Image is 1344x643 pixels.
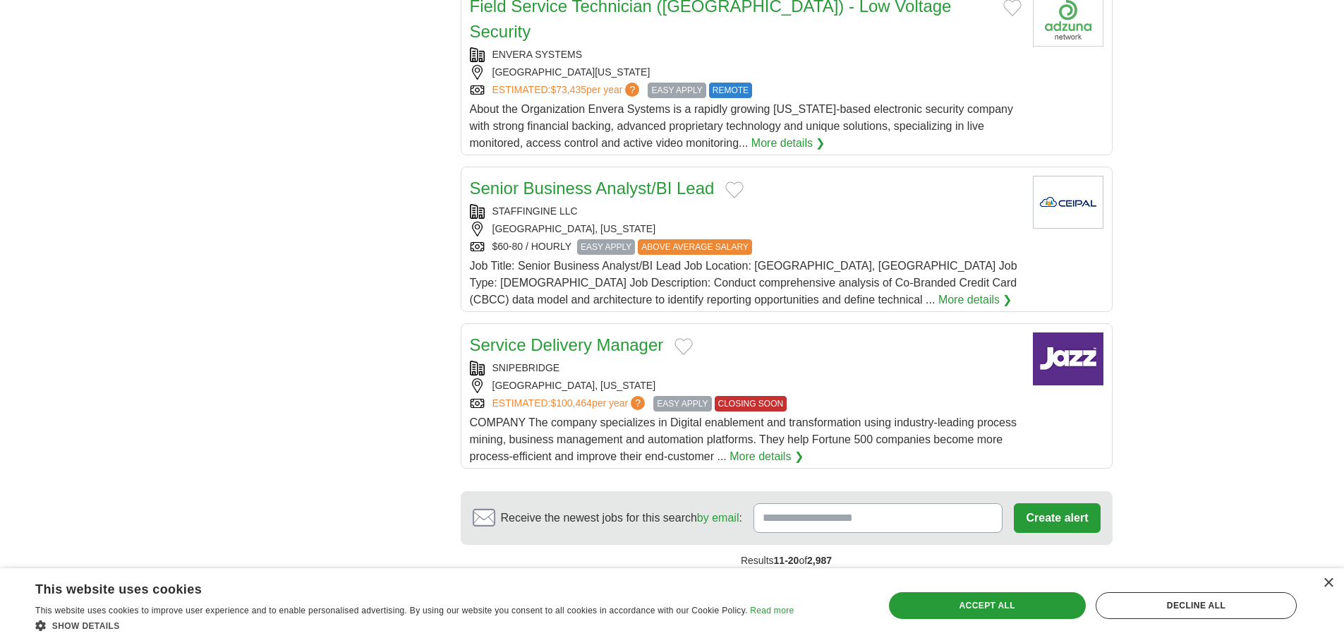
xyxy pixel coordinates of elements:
div: Decline all [1096,592,1297,619]
img: Company logo [1033,176,1103,229]
div: [GEOGRAPHIC_DATA][US_STATE] [470,65,1022,80]
span: CLOSING SOON [715,396,787,411]
a: Service Delivery Manager [470,335,664,354]
span: EASY APPLY [653,396,711,411]
a: Read more, opens a new window [750,606,794,615]
div: This website uses cookies [35,577,758,598]
span: Show details [52,621,120,631]
a: ESTIMATED:$100,464per year? [492,396,648,411]
button: Add to favorite jobs [725,181,744,198]
img: Company logo [1033,332,1103,385]
div: Close [1323,578,1333,589]
div: [GEOGRAPHIC_DATA], [US_STATE] [470,222,1022,236]
span: $73,435 [550,84,586,95]
div: [GEOGRAPHIC_DATA], [US_STATE] [470,378,1022,393]
span: COMPANY The company specializes in Digital enablement and transformation using industry-leading p... [470,416,1017,462]
a: More details ❯ [938,292,1012,308]
a: ESTIMATED:$73,435per year? [492,83,643,98]
a: Senior Business Analyst/BI Lead [470,179,715,198]
a: by email [697,512,739,524]
span: 11-20 [774,555,799,566]
div: ENVERA SYSTEMS [470,47,1022,62]
div: Show details [35,618,794,632]
span: EASY APPLY [648,83,706,98]
div: Accept all [889,592,1086,619]
a: More details ❯ [751,135,825,152]
span: ABOVE AVERAGE SALARY [638,239,752,255]
span: About the Organization Envera Systems is a rapidly growing [US_STATE]-based electronic security c... [470,103,1013,149]
div: Results of [461,545,1113,577]
span: ? [625,83,639,97]
span: $100,464 [550,397,591,409]
span: ? [631,396,645,410]
div: $60-80 / HOURLY [470,239,1022,255]
span: This website uses cookies to improve user experience and to enable personalised advertising. By u... [35,606,748,615]
span: Job Title: Senior Business Analyst/BI Lead Job Location: [GEOGRAPHIC_DATA], [GEOGRAPHIC_DATA] Job... [470,260,1017,306]
span: REMOTE [709,83,752,98]
div: SNIPEBRIDGE [470,361,1022,375]
button: Create alert [1014,503,1100,533]
span: EASY APPLY [577,239,635,255]
span: 2,987 [807,555,832,566]
a: More details ❯ [729,448,804,465]
button: Add to favorite jobs [674,338,693,355]
span: Receive the newest jobs for this search : [501,510,742,527]
div: STAFFINGINE LLC [470,204,1022,219]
